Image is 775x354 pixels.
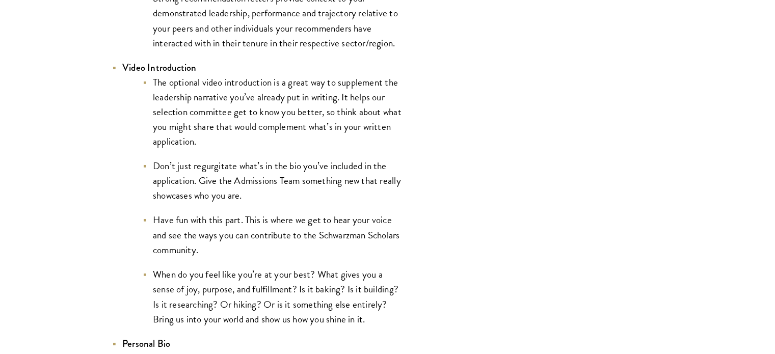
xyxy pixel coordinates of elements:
strong: Personal Bio [122,336,170,350]
li: The optional video introduction is a great way to supplement the leadership narrative you’ve alre... [143,75,403,149]
li: When do you feel like you’re at your best? What gives you a sense of joy, purpose, and fulfillmen... [143,266,403,325]
li: Don’t just regurgitate what’s in the bio you’ve included in the application. Give the Admissions ... [143,158,403,203]
strong: Video Introduction [122,61,197,74]
li: Have fun with this part. This is where we get to hear your voice and see the ways you can contrib... [143,212,403,257]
